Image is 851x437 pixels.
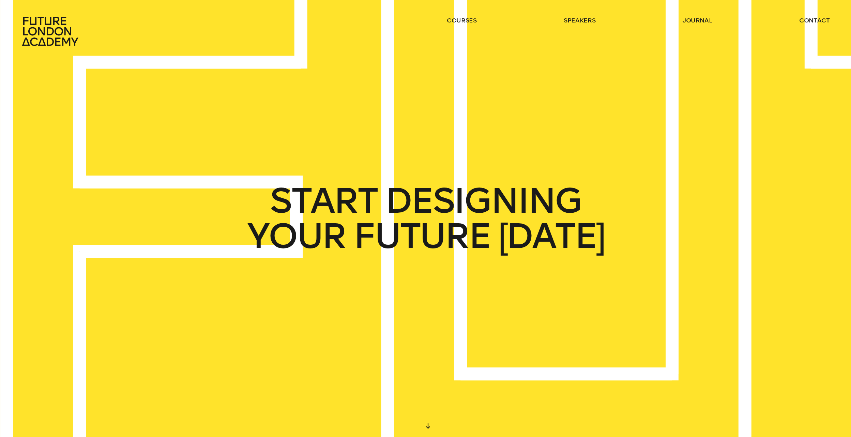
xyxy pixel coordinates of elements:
[498,218,604,254] span: [DATE]
[270,183,377,218] span: START
[683,16,712,25] a: journal
[799,16,830,25] a: contact
[247,218,345,254] span: YOUR
[564,16,595,25] a: speakers
[447,16,477,25] a: courses
[385,183,581,218] span: DESIGNING
[353,218,490,254] span: FUTURE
